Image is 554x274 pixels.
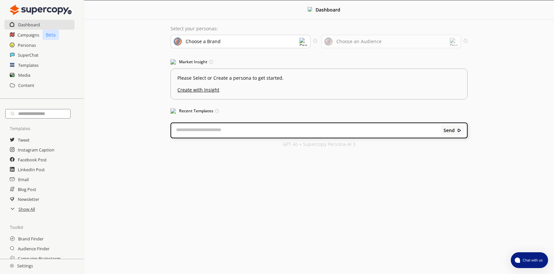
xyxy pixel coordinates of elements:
[177,84,461,93] u: Create with Insight
[170,108,176,114] img: Popular Templates
[18,244,49,254] a: Audience Finder
[177,75,461,81] p: Please Select or Create a persona to get started.
[18,194,39,204] a: Newsletter
[324,38,332,45] img: Audience Icon
[308,7,312,12] img: Close
[313,39,317,42] img: Tooltip Icon
[450,38,458,46] img: Dropdown Icon
[520,258,544,263] span: Chat with us
[316,7,340,13] b: Dashboard
[18,135,30,145] a: Tweet
[18,204,35,214] a: Show All
[186,39,221,44] div: Choose a Brand
[170,59,176,65] img: Market Insight
[10,264,14,268] img: Close
[18,155,47,165] a: Facebook Post
[18,80,34,90] a: Content
[18,70,30,80] a: Media
[444,128,455,133] b: Send
[209,60,213,64] img: Tooltip Icon
[17,30,39,40] a: Campaigns
[215,109,219,113] img: Tooltip Icon
[18,20,40,30] a: Dashboard
[299,38,307,46] img: Dropdown Icon
[18,40,36,50] a: Personas
[18,165,45,175] a: LinkedIn Post
[170,26,468,31] p: Select your personas:
[18,175,29,184] a: Email
[336,39,382,44] div: Choose an Audience
[18,234,44,244] a: Brand Finder
[18,254,61,263] a: Campaign Brainstorm
[18,50,39,60] a: SuperChat
[170,57,468,67] h3: Market Insight
[18,145,54,155] a: Instagram Caption
[18,184,36,194] a: Blog Post
[10,3,72,16] img: Close
[283,142,355,147] p: GPT 4o + Supercopy Persona-AI 3
[457,128,462,133] img: Close
[174,38,182,45] img: Brand Icon
[170,106,468,116] h3: Recent Templates
[18,60,39,70] a: Templates
[511,252,548,268] button: atlas-launcher
[464,39,467,42] img: Tooltip Icon
[43,30,59,40] p: Beta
